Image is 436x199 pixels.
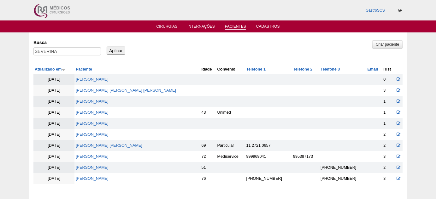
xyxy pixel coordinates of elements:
[292,151,319,162] td: 995387173
[107,47,125,55] input: Aplicar
[372,40,403,48] a: Criar paciente
[76,110,109,115] a: [PERSON_NAME]
[382,107,394,118] td: 1
[382,151,394,162] td: 3
[225,24,246,30] a: Pacientes
[187,24,215,31] a: Internações
[382,162,394,173] td: 2
[33,118,74,129] td: [DATE]
[76,132,109,137] a: [PERSON_NAME]
[76,67,92,71] a: Paciente
[156,24,178,31] a: Cirurgias
[245,151,292,162] td: 999969041
[33,74,74,85] td: [DATE]
[245,140,292,151] td: 11 2721 0657
[76,165,109,170] a: [PERSON_NAME]
[76,88,176,93] a: [PERSON_NAME] [PERSON_NAME] [PERSON_NAME]
[319,173,366,184] td: [PHONE_NUMBER]
[216,65,245,74] th: Convênio
[216,107,245,118] td: Unimed
[33,107,74,118] td: [DATE]
[366,8,385,13] a: GastroSCS
[382,129,394,140] td: 2
[200,65,216,74] th: Idade
[382,140,394,151] td: 2
[76,121,109,126] a: [PERSON_NAME]
[76,77,109,82] a: [PERSON_NAME]
[382,65,394,74] th: Hist
[382,74,394,85] td: 0
[200,140,216,151] td: 69
[76,143,142,148] a: [PERSON_NAME] [PERSON_NAME]
[76,99,109,104] a: [PERSON_NAME]
[382,118,394,129] td: 1
[319,162,366,173] td: [PHONE_NUMBER]
[33,85,74,96] td: [DATE]
[35,67,66,71] a: Atualizado em
[33,129,74,140] td: [DATE]
[33,140,74,151] td: [DATE]
[256,24,280,31] a: Cadastros
[216,140,245,151] td: Particular
[321,67,340,71] a: Telefone 3
[200,162,216,173] td: 51
[246,67,266,71] a: Telefone 1
[62,68,66,72] img: ordem crescente
[33,151,74,162] td: [DATE]
[33,47,101,55] input: Digite os termos que você deseja procurar.
[76,154,109,159] a: [PERSON_NAME]
[367,67,378,71] a: Email
[200,151,216,162] td: 72
[33,162,74,173] td: [DATE]
[398,9,402,12] i: Sair
[245,173,292,184] td: [PHONE_NUMBER]
[200,173,216,184] td: 76
[76,176,109,181] a: [PERSON_NAME]
[33,96,74,107] td: [DATE]
[33,39,101,46] label: Busca
[382,85,394,96] td: 3
[293,67,312,71] a: Telefone 2
[33,173,74,184] td: [DATE]
[216,151,245,162] td: Mediservice
[382,96,394,107] td: 1
[382,173,394,184] td: 3
[200,107,216,118] td: 43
